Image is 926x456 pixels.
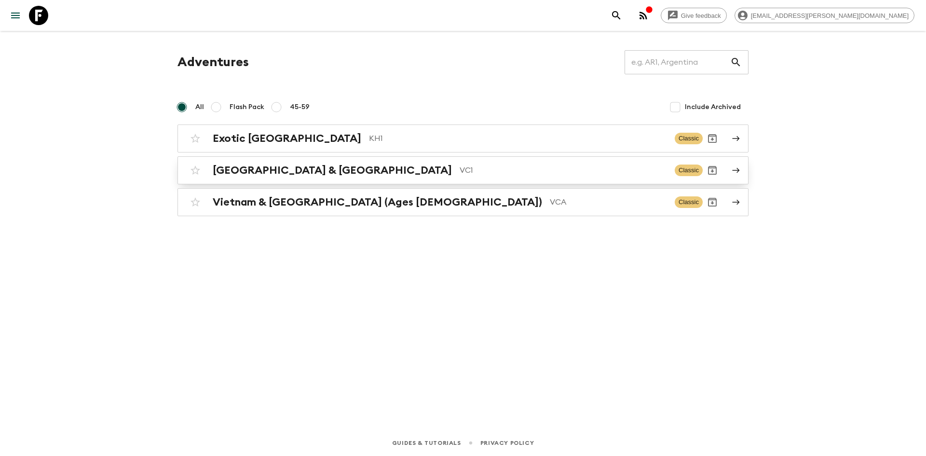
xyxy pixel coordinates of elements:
span: Classic [675,165,703,176]
span: Classic [675,196,703,208]
button: Archive [703,161,722,180]
h2: Exotic [GEOGRAPHIC_DATA] [213,132,361,145]
span: Flash Pack [230,102,264,112]
button: menu [6,6,25,25]
button: search adventures [607,6,626,25]
a: Privacy Policy [480,438,534,448]
span: Classic [675,133,703,144]
a: Give feedback [661,8,727,23]
p: VC1 [460,165,667,176]
div: [EMAIL_ADDRESS][PERSON_NAME][DOMAIN_NAME] [735,8,914,23]
h1: Adventures [177,53,249,72]
span: 45-59 [290,102,310,112]
span: [EMAIL_ADDRESS][PERSON_NAME][DOMAIN_NAME] [746,12,914,19]
span: Give feedback [676,12,726,19]
p: KH1 [369,133,667,144]
a: Guides & Tutorials [392,438,461,448]
span: Include Archived [685,102,741,112]
p: VCA [550,196,667,208]
h2: [GEOGRAPHIC_DATA] & [GEOGRAPHIC_DATA] [213,164,452,177]
button: Archive [703,193,722,212]
input: e.g. AR1, Argentina [625,49,730,76]
span: All [195,102,204,112]
h2: Vietnam & [GEOGRAPHIC_DATA] (Ages [DEMOGRAPHIC_DATA]) [213,196,542,208]
a: Exotic [GEOGRAPHIC_DATA]KH1ClassicArchive [177,124,749,152]
a: Vietnam & [GEOGRAPHIC_DATA] (Ages [DEMOGRAPHIC_DATA])VCAClassicArchive [177,188,749,216]
button: Archive [703,129,722,148]
a: [GEOGRAPHIC_DATA] & [GEOGRAPHIC_DATA]VC1ClassicArchive [177,156,749,184]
